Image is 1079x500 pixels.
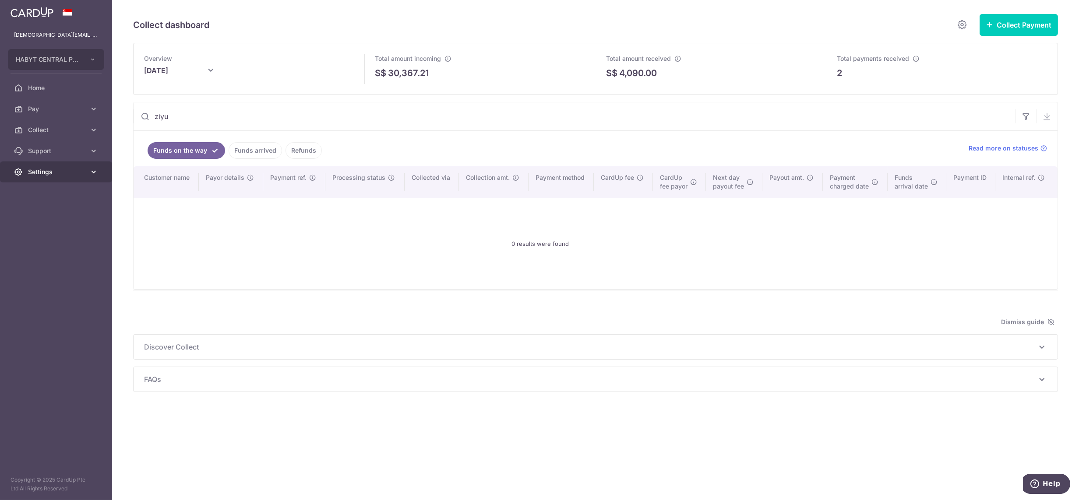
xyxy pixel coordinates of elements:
span: Collect [28,126,86,134]
span: Total amount incoming [375,55,441,62]
span: Discover Collect [144,342,1037,352]
span: S$ [606,66,617,80]
p: 4,090.00 [619,66,657,80]
span: Payout amt. [769,173,804,182]
h5: Collect dashboard [133,18,209,32]
span: Total amount received [606,55,671,62]
th: Payment ID [946,166,995,198]
span: Total payments received [837,55,910,62]
span: Payment ref. [270,173,307,182]
button: Collect Payment [980,14,1058,36]
span: Collection amt. [466,173,510,182]
span: Support [28,147,86,155]
span: HABYT CENTRAL PTE. LTD. [16,55,81,64]
span: Settings [28,168,86,176]
span: Help [20,6,38,14]
iframe: Opens a widget where you can find more information [1023,474,1070,496]
span: Internal ref. [1002,173,1035,182]
span: S$ [375,66,387,80]
th: Payment method [529,166,594,198]
span: Pay [28,105,86,113]
input: Search [134,102,1016,130]
th: Collected via [405,166,459,198]
span: FAQs [144,374,1037,385]
a: Read more on statuses [969,144,1047,153]
button: HABYT CENTRAL PTE. LTD. [8,49,104,70]
span: Overview [144,55,172,62]
p: 30,367.21 [388,66,429,80]
span: CardUp fee payor [660,173,688,191]
a: Refunds [286,142,322,159]
p: [DEMOGRAPHIC_DATA][EMAIL_ADDRESS][DOMAIN_NAME] [14,31,98,39]
a: Funds on the way [148,142,225,159]
span: Payor details [206,173,244,182]
span: Dismiss guide [1001,317,1054,327]
span: Processing status [332,173,385,182]
a: Funds arrived [229,142,282,159]
span: Home [28,84,86,92]
span: Payment charged date [830,173,869,191]
span: Read more on statuses [969,144,1038,153]
p: Discover Collect [144,342,1047,352]
img: CardUp [11,7,53,17]
span: Next day payout fee [713,173,744,191]
th: Customer name [134,166,199,198]
span: CardUp fee [601,173,634,182]
div: 0 results were found [144,205,936,282]
p: 2 [837,66,843,80]
span: Funds arrival date [895,173,928,191]
p: FAQs [144,374,1047,385]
